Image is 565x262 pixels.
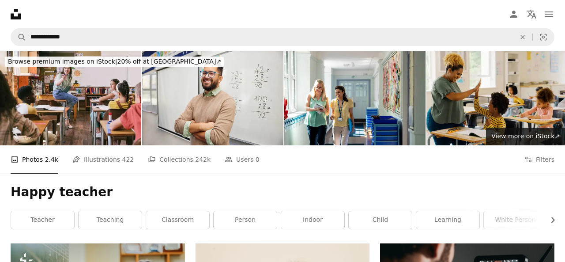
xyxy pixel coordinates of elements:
span: 422 [122,155,134,164]
button: Menu [540,5,558,23]
a: Next [534,89,565,174]
button: Language [523,5,540,23]
button: Filters [524,145,554,174]
a: classroom [146,211,209,229]
a: Illustrations 422 [72,145,134,174]
a: Home — Unsplash [11,9,21,19]
button: Search Unsplash [11,29,26,46]
a: white person [484,211,547,229]
a: View more on iStock↗ [486,128,565,145]
a: Collections 242k [148,145,211,174]
button: Visual search [533,29,554,46]
span: 242k [195,155,211,164]
span: View more on iStock ↗ [491,133,560,140]
a: child [349,211,412,229]
a: teaching [79,211,142,229]
a: learning [416,211,479,229]
a: person [214,211,277,229]
img: Happy satisfied math teacher in elementary class [142,51,283,145]
h1: Happy teacher [11,184,554,200]
button: Clear [513,29,532,46]
span: Browse premium images on iStock | [8,58,117,65]
a: indoor [281,211,344,229]
a: teacher [11,211,74,229]
img: Sharing Teaching Ideas [284,51,426,145]
span: 0 [256,155,260,164]
span: 20% off at [GEOGRAPHIC_DATA] ↗ [8,58,221,65]
a: Log in / Sign up [505,5,523,23]
button: scroll list to the right [545,211,554,229]
a: Users 0 [225,145,260,174]
form: Find visuals sitewide [11,28,554,46]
